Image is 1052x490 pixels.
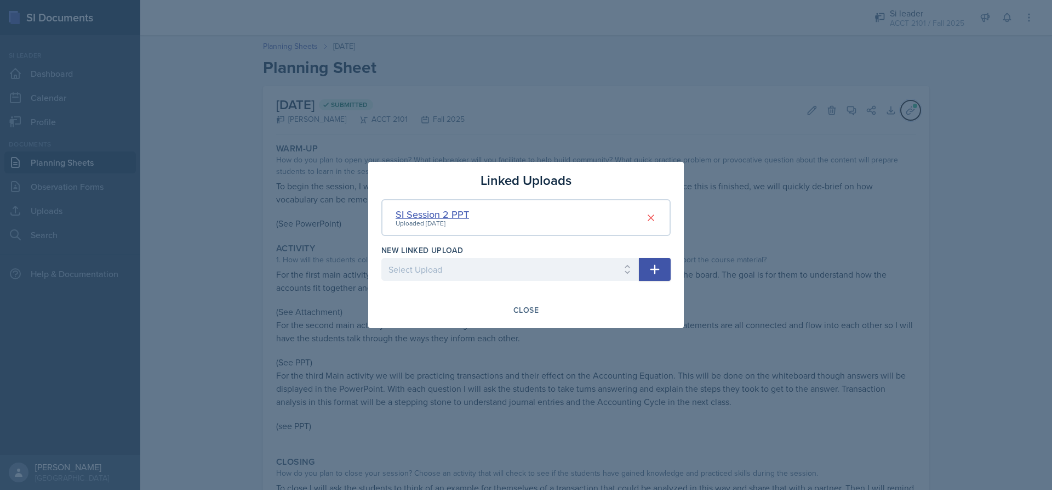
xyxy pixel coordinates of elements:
[396,218,469,228] div: Uploaded [DATE]
[381,245,463,256] label: New Linked Upload
[506,301,546,319] button: Close
[481,171,571,190] h3: Linked Uploads
[396,207,469,222] div: SI Session 2 PPT
[513,306,539,314] div: Close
